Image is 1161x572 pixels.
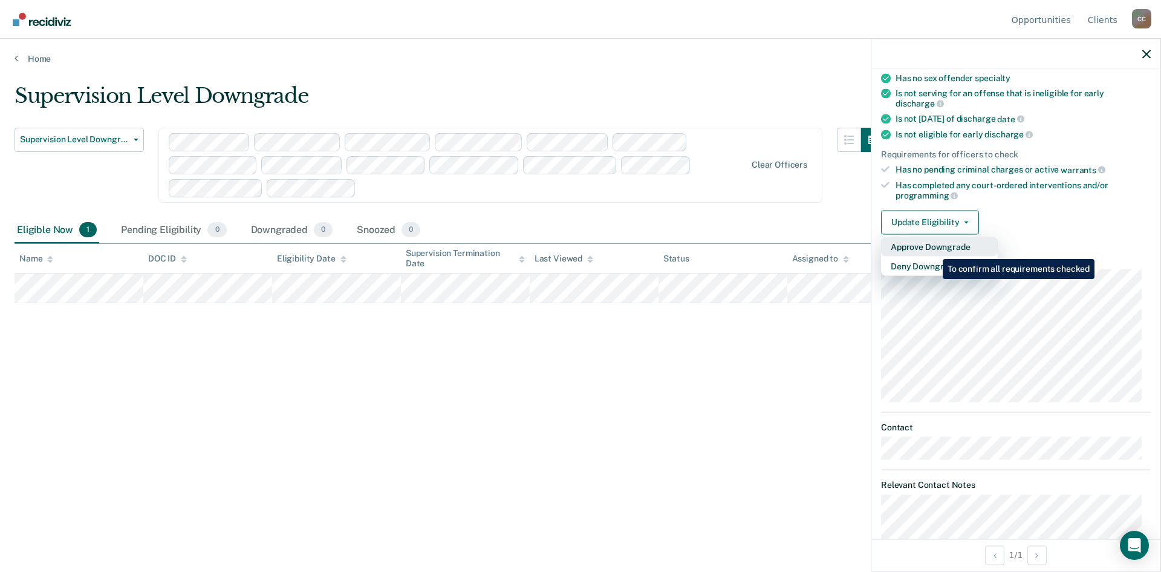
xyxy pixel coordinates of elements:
[402,222,420,238] span: 0
[314,222,333,238] span: 0
[663,254,689,264] div: Status
[79,222,97,238] span: 1
[881,479,1151,490] dt: Relevant Contact Notes
[881,150,1151,160] div: Requirements for officers to check
[1132,9,1151,28] div: C C
[984,130,1033,139] span: discharge
[881,254,1151,264] dt: Supervision
[752,160,807,170] div: Clear officers
[881,210,979,234] button: Update Eligibility
[975,73,1010,82] span: specialty
[15,84,885,118] div: Supervision Level Downgrade
[119,217,229,244] div: Pending Eligibility
[997,114,1024,123] span: date
[19,254,53,264] div: Name
[792,254,849,264] div: Assigned to
[896,88,1151,108] div: Is not serving for an offense that is ineligible for early
[13,13,71,26] img: Recidiviz
[896,164,1151,175] div: Has no pending criminal charges or active
[15,53,1146,64] a: Home
[896,191,958,200] span: programming
[881,422,1151,432] dt: Contact
[881,237,998,256] button: Approve Downgrade
[1061,165,1105,174] span: warrants
[896,180,1151,200] div: Has completed any court-ordered interventions and/or
[277,254,346,264] div: Eligibility Date
[896,129,1151,140] div: Is not eligible for early
[871,539,1160,571] div: 1 / 1
[896,113,1151,124] div: Is not [DATE] of discharge
[406,248,525,269] div: Supervision Termination Date
[881,256,998,275] button: Deny Downgrade
[207,222,226,238] span: 0
[148,254,187,264] div: DOC ID
[535,254,593,264] div: Last Viewed
[896,73,1151,83] div: Has no sex offender
[15,217,99,244] div: Eligible Now
[881,237,998,275] div: Dropdown Menu
[1132,9,1151,28] button: Profile dropdown button
[896,99,944,108] span: discharge
[20,134,129,145] span: Supervision Level Downgrade
[1120,531,1149,560] div: Open Intercom Messenger
[249,217,336,244] div: Downgraded
[354,217,423,244] div: Snoozed
[985,545,1004,565] button: Previous Opportunity
[1027,545,1047,565] button: Next Opportunity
